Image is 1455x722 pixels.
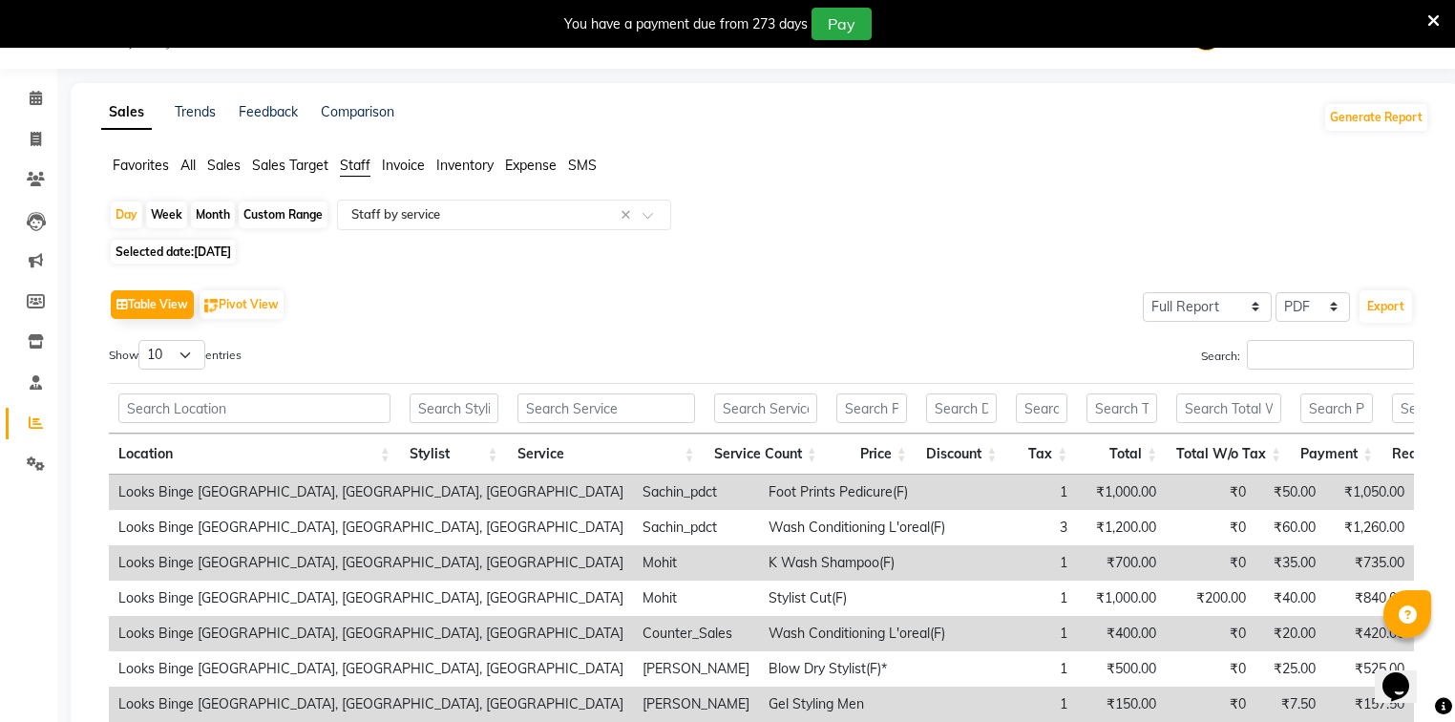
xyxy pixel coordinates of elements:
input: Search Location [118,393,390,423]
input: Search Total W/o Tax [1176,393,1281,423]
a: Feedback [239,103,298,120]
a: Comparison [321,103,394,120]
th: Total W/o Tax: activate to sort column ascending [1167,434,1291,475]
span: Favorites [113,157,169,174]
td: ₹7.50 [1255,687,1325,722]
th: Stylist: activate to sort column ascending [400,434,508,475]
div: Day [111,202,142,228]
td: Counter_Sales [633,616,759,651]
span: All [180,157,196,174]
td: ₹20.00 [1255,616,1325,651]
div: Custom Range [239,202,327,228]
td: 1 [955,616,1077,651]
div: You have a payment due from 273 days [564,14,808,34]
td: ₹700.00 [1077,545,1166,581]
a: Sales [101,96,152,130]
span: [DATE] [194,244,231,259]
td: Stylist Cut(F) [759,581,955,616]
td: ₹50.00 [1255,475,1325,510]
td: Looks Binge [GEOGRAPHIC_DATA], [GEOGRAPHIC_DATA], [GEOGRAPHIC_DATA] [109,616,633,651]
td: Looks Binge [GEOGRAPHIC_DATA], [GEOGRAPHIC_DATA], [GEOGRAPHIC_DATA] [109,510,633,545]
span: Sales Target [252,157,328,174]
button: Generate Report [1325,104,1427,131]
td: ₹0 [1166,616,1255,651]
div: Month [191,202,235,228]
td: [PERSON_NAME] [633,651,759,687]
td: Looks Binge [GEOGRAPHIC_DATA], [GEOGRAPHIC_DATA], [GEOGRAPHIC_DATA] [109,581,633,616]
span: Staff [340,157,370,174]
td: Wash Conditioning L'oreal(F) [759,510,955,545]
td: ₹0 [1166,545,1255,581]
td: ₹500.00 [1077,651,1166,687]
td: Gel Styling Men [759,687,955,722]
td: ₹525.00 [1325,651,1414,687]
label: Show entries [109,340,242,370]
td: ₹1,050.00 [1325,475,1414,510]
input: Search Stylist [410,393,498,423]
td: Mohit [633,581,759,616]
img: pivot.png [204,299,219,313]
input: Search Service [517,393,695,423]
div: Week [146,202,187,228]
input: Search Service Count [714,393,817,423]
input: Search Price [836,393,907,423]
td: ₹0 [1166,651,1255,687]
td: ₹1,000.00 [1077,581,1166,616]
th: Tax: activate to sort column ascending [1006,434,1077,475]
input: Search Payment [1300,393,1373,423]
td: ₹40.00 [1255,581,1325,616]
span: Clear all [621,205,637,225]
td: 1 [955,687,1077,722]
td: Blow Dry Stylist(F)* [759,651,955,687]
td: ₹60.00 [1255,510,1325,545]
td: ₹25.00 [1255,651,1325,687]
td: Looks Binge [GEOGRAPHIC_DATA], [GEOGRAPHIC_DATA], [GEOGRAPHIC_DATA] [109,687,633,722]
td: [PERSON_NAME] [633,687,759,722]
button: Table View [111,290,194,319]
td: ₹0 [1166,510,1255,545]
td: ₹200.00 [1166,581,1255,616]
input: Search Discount [926,393,998,423]
th: Total: activate to sort column ascending [1077,434,1167,475]
td: Foot Prints Pedicure(F) [759,475,955,510]
td: 3 [955,510,1077,545]
td: 1 [955,581,1077,616]
td: ₹420.00 [1325,616,1414,651]
td: ₹157.50 [1325,687,1414,722]
th: Discount: activate to sort column ascending [917,434,1007,475]
th: Service Count: activate to sort column ascending [705,434,827,475]
button: Pay [812,8,872,40]
td: Looks Binge [GEOGRAPHIC_DATA], [GEOGRAPHIC_DATA], [GEOGRAPHIC_DATA] [109,651,633,687]
td: ₹840.00 [1325,581,1414,616]
td: Mohit [633,545,759,581]
td: ₹735.00 [1325,545,1414,581]
span: Expense [505,157,557,174]
th: Price: activate to sort column ascending [827,434,917,475]
td: ₹1,260.00 [1325,510,1414,545]
input: Search Tax [1016,393,1067,423]
td: 1 [955,475,1077,510]
td: ₹400.00 [1077,616,1166,651]
button: Export [1360,290,1412,323]
span: Sales [207,157,241,174]
th: Payment: activate to sort column ascending [1291,434,1382,475]
td: Looks Binge [GEOGRAPHIC_DATA], [GEOGRAPHIC_DATA], [GEOGRAPHIC_DATA] [109,545,633,581]
td: ₹1,200.00 [1077,510,1166,545]
td: Sachin_pdct [633,510,759,545]
span: Inventory [436,157,494,174]
td: 1 [955,545,1077,581]
td: Wash Conditioning L'oreal(F) [759,616,955,651]
th: Service: activate to sort column ascending [508,434,705,475]
td: ₹150.00 [1077,687,1166,722]
span: Selected date: [111,240,236,264]
input: Search Total [1086,393,1157,423]
span: SMS [568,157,597,174]
td: ₹1,000.00 [1077,475,1166,510]
td: ₹0 [1166,687,1255,722]
td: ₹35.00 [1255,545,1325,581]
iframe: chat widget [1375,646,1436,703]
input: Search: [1247,340,1414,370]
td: Looks Binge [GEOGRAPHIC_DATA], [GEOGRAPHIC_DATA], [GEOGRAPHIC_DATA] [109,475,633,510]
span: Invoice [382,157,425,174]
td: ₹0 [1166,475,1255,510]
